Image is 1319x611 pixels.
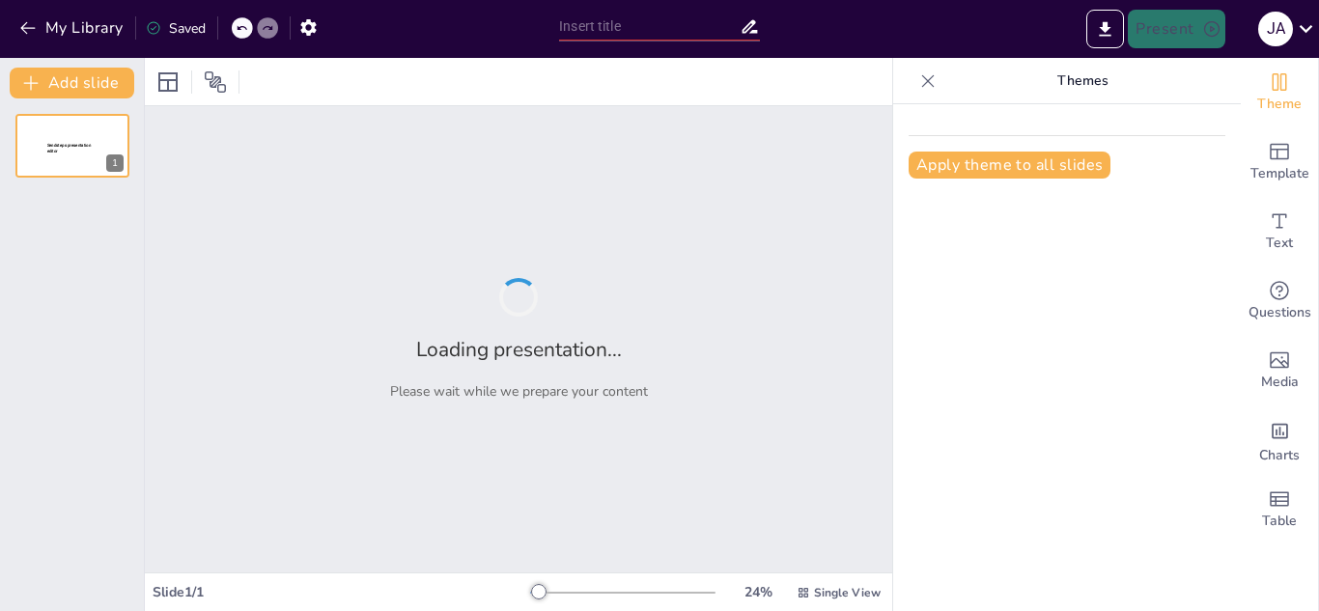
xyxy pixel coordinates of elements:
[390,382,648,401] p: Please wait while we prepare your content
[1261,372,1299,393] span: Media
[909,152,1110,179] button: Apply theme to all slides
[1241,197,1318,266] div: Add text boxes
[1241,127,1318,197] div: Add ready made slides
[153,67,183,97] div: Layout
[1259,445,1300,466] span: Charts
[47,143,91,153] span: Sendsteps presentation editor
[106,154,124,172] div: 1
[814,585,881,600] span: Single View
[146,19,206,38] div: Saved
[14,13,131,43] button: My Library
[1086,10,1124,48] button: Export to PowerPoint
[1241,475,1318,544] div: Add a table
[204,70,227,94] span: Position
[153,583,530,601] div: Slide 1 / 1
[943,58,1221,104] p: Themes
[416,336,622,363] h2: Loading presentation...
[1262,511,1297,532] span: Table
[1250,163,1309,184] span: Template
[1241,266,1318,336] div: Get real-time input from your audience
[1258,12,1293,46] div: J A
[559,13,740,41] input: Insert title
[1266,233,1293,254] span: Text
[1258,10,1293,48] button: J A
[1241,405,1318,475] div: Add charts and graphs
[1249,302,1311,323] span: Questions
[1241,336,1318,405] div: Add images, graphics, shapes or video
[1128,10,1224,48] button: Present
[1241,58,1318,127] div: Change the overall theme
[10,68,134,98] button: Add slide
[735,583,781,601] div: 24 %
[1257,94,1302,115] span: Theme
[15,114,129,178] div: 1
